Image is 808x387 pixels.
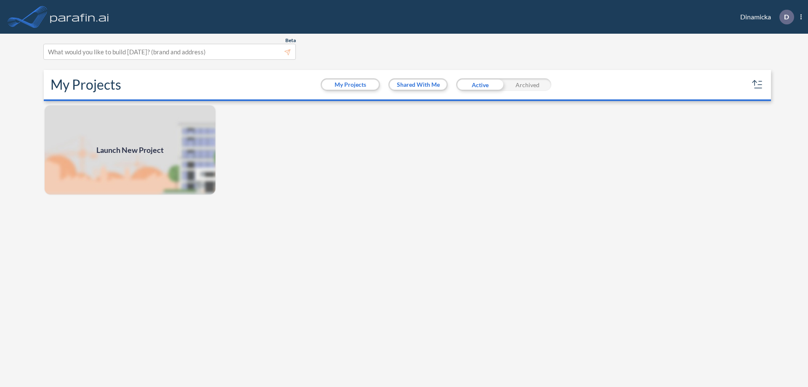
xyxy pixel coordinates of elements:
[784,13,789,21] p: D
[44,104,216,195] a: Launch New Project
[48,8,111,25] img: logo
[285,37,296,44] span: Beta
[456,78,504,91] div: Active
[322,80,379,90] button: My Projects
[390,80,447,90] button: Shared With Me
[728,10,802,24] div: Dinamicka
[96,144,164,156] span: Launch New Project
[751,78,764,91] button: sort
[50,77,121,93] h2: My Projects
[44,104,216,195] img: add
[504,78,551,91] div: Archived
